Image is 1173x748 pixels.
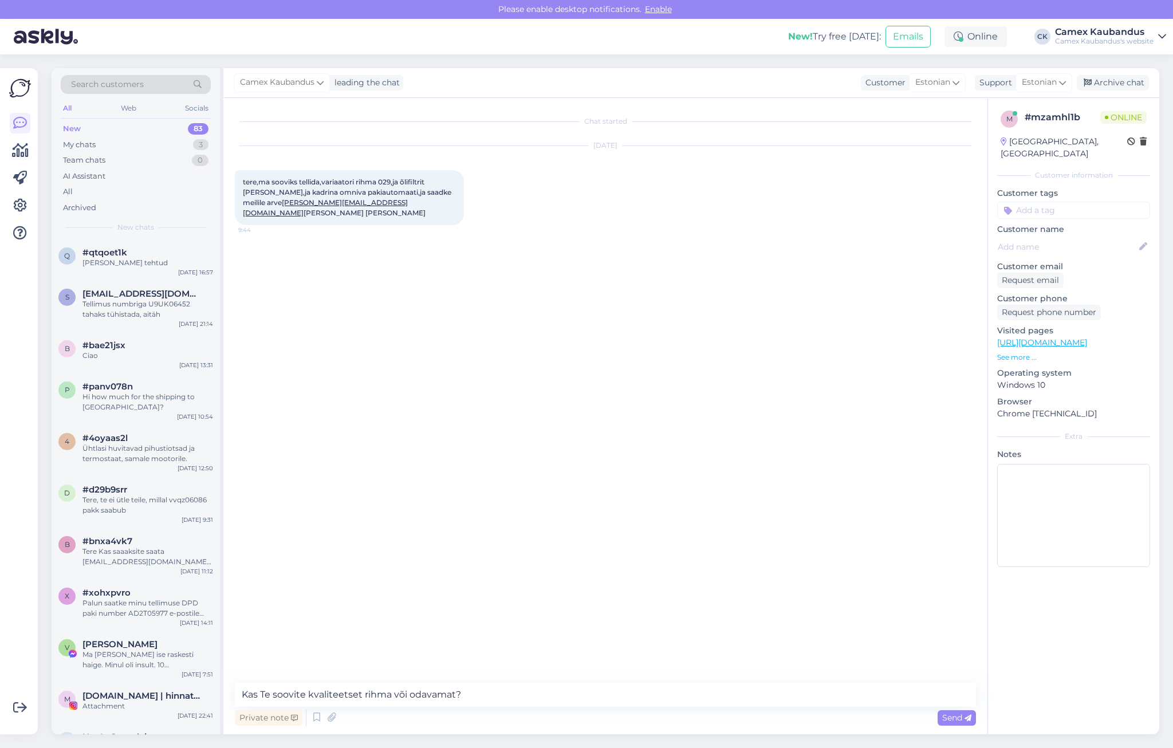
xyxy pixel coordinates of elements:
div: New [63,123,81,135]
span: Camex Kaubandus [240,76,314,89]
img: Askly Logo [9,77,31,99]
span: New chats [117,222,154,233]
div: Web [119,101,139,116]
div: Private note [235,710,302,726]
div: [DATE] 9:31 [182,515,213,524]
span: Search customers [71,78,144,90]
span: Valerik Ahnefer [82,639,158,649]
p: Chrome [TECHNICAL_ID] [997,408,1150,420]
div: Chat started [235,116,976,127]
span: m [64,695,70,703]
p: Customer phone [997,293,1150,305]
textarea: Kas Te soovite kvaliteetset rihma või odavamat? [235,683,976,707]
span: #bae21jsx [82,340,125,351]
p: Windows 10 [997,379,1150,391]
a: Camex KaubandusCamex Kaubandus's website [1055,27,1166,46]
div: Camex Kaubandus's website [1055,37,1154,46]
a: [URL][DOMAIN_NAME] [997,337,1087,348]
span: Estonian [1022,76,1057,89]
div: Support [975,77,1012,89]
p: Customer email [997,261,1150,273]
span: b [65,540,70,549]
p: Customer tags [997,187,1150,199]
div: [DATE] 21:14 [179,320,213,328]
p: Browser [997,396,1150,408]
span: #xohxpvro [82,588,131,598]
div: Try free [DATE]: [788,30,881,44]
input: Add a tag [997,202,1150,219]
div: 83 [188,123,208,135]
span: Send [942,712,971,723]
div: [DATE] 10:54 [177,412,213,421]
div: Tellimus numbriga U9UK06452 tahaks tühistada, aitäh [82,299,213,320]
span: m [1006,115,1013,123]
span: tere,ma sooviks tellida,variaatori rihma 029,ja õlifiltrit [PERSON_NAME],ja kadrina omniva pakiau... [243,178,453,217]
div: # mzamhl1b [1025,111,1100,124]
span: Sectorx5@hotmail.com [82,289,202,299]
div: Customer information [997,170,1150,180]
div: Request phone number [997,305,1101,320]
p: Notes [997,448,1150,460]
span: b [65,344,70,353]
span: 4 [65,437,69,446]
span: Estonian [915,76,950,89]
div: [DATE] 16:57 [178,268,213,277]
div: 3 [193,139,208,151]
div: leading the chat [330,77,400,89]
div: AI Assistant [63,171,105,182]
div: All [61,101,74,116]
span: #d29b9srr [82,485,127,495]
span: #4oyaas2l [82,433,128,443]
span: x [65,592,69,600]
div: Archive chat [1077,75,1149,90]
div: Hi how much for the shipping to [GEOGRAPHIC_DATA]? [82,392,213,412]
p: Customer name [997,223,1150,235]
div: Tere, te ei ütle teile, millal vvqz06086 pakk saabub [82,495,213,515]
div: Attachment [82,701,213,711]
p: See more ... [997,352,1150,363]
div: Archived [63,202,96,214]
span: #qtqoet1k [82,247,127,258]
div: [DATE] 12:50 [178,464,213,473]
div: [GEOGRAPHIC_DATA], [GEOGRAPHIC_DATA] [1001,136,1127,160]
div: Tere Kas saaaksite saata [EMAIL_ADDRESS][DOMAIN_NAME] e-[PERSON_NAME] ka minu tellimuse arve: EWF... [82,546,213,567]
span: Enable [641,4,675,14]
div: [DATE] 14:11 [180,619,213,627]
span: q [64,251,70,260]
div: Team chats [63,155,105,166]
div: Extra [997,431,1150,442]
div: [DATE] 7:51 [182,670,213,679]
span: p [65,385,70,394]
div: Palun saatke minu tellimuse DPD paki number AD2T05977 e-postile [EMAIL_ADDRESS][DOMAIN_NAME] [82,598,213,619]
div: Customer [861,77,906,89]
div: Ühtlasi huvitavad pihustiotsad ja termostaat, samale mootorile. [82,443,213,464]
span: S [65,293,69,301]
input: Add name [998,241,1137,253]
div: My chats [63,139,96,151]
div: Socials [183,101,211,116]
div: Ma [PERSON_NAME] ise raskesti haige. Minul oli insult. 10 [PERSON_NAME] [GEOGRAPHIC_DATA] haua ka... [82,649,213,670]
span: 9:44 [238,226,281,234]
div: All [63,186,73,198]
div: [DATE] [235,140,976,151]
div: 0 [192,155,208,166]
div: CK [1034,29,1050,45]
div: Request email [997,273,1064,288]
div: Camex Kaubandus [1055,27,1154,37]
span: #bnxa4vk7 [82,536,132,546]
span: HepIs Complaints [82,732,160,742]
div: [PERSON_NAME] tehtud [82,258,213,268]
div: Ciao [82,351,213,361]
div: [DATE] 22:41 [178,711,213,720]
span: V [65,643,69,652]
div: [DATE] 11:12 [180,567,213,576]
span: #panv078n [82,381,133,392]
p: Operating system [997,367,1150,379]
p: Visited pages [997,325,1150,337]
div: [DATE] 13:31 [179,361,213,369]
span: d [64,489,70,497]
div: Online [944,26,1007,47]
b: New! [788,31,813,42]
a: [PERSON_NAME][EMAIL_ADDRESS][DOMAIN_NAME] [243,198,408,217]
span: marimell.eu | hinnatud sisuloojad [82,691,202,701]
